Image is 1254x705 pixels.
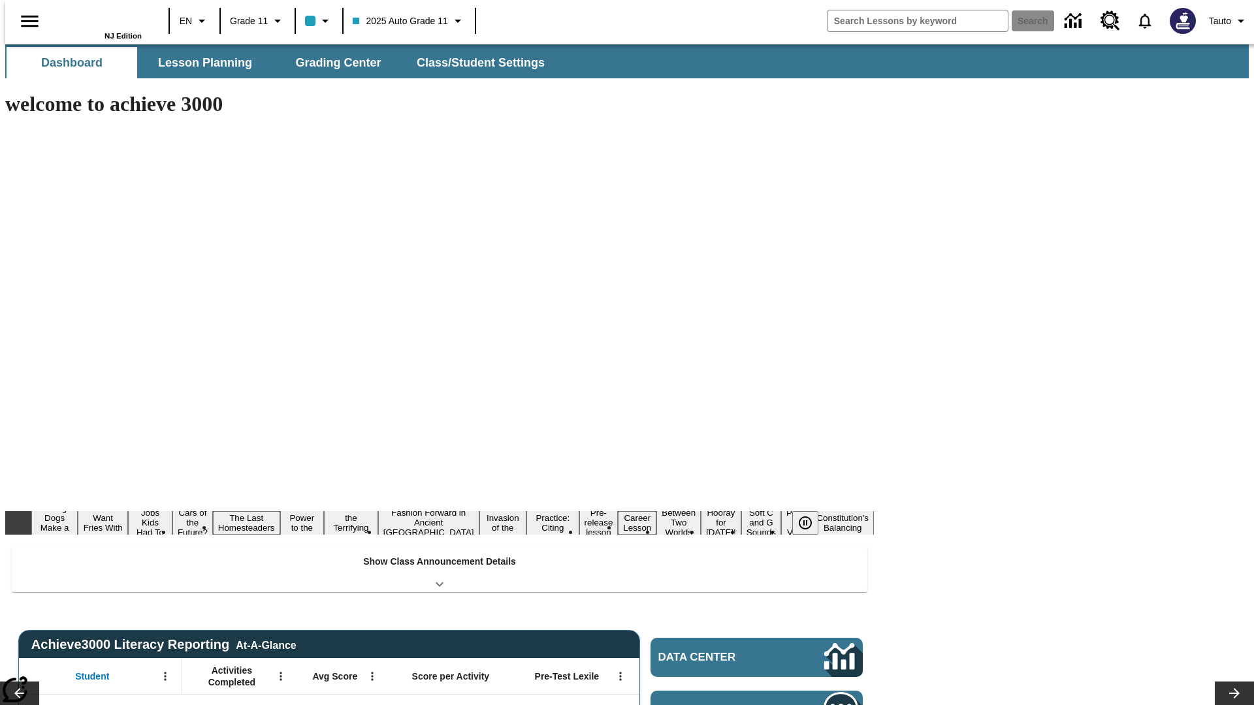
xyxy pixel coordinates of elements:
a: Data Center [651,638,863,677]
button: Slide 17 The Constitution's Balancing Act [811,501,874,544]
span: Student [75,670,109,682]
button: Profile/Settings [1204,9,1254,33]
span: EN [180,14,192,28]
a: Notifications [1128,4,1162,38]
button: Open side menu [10,2,49,40]
button: Dashboard [7,47,137,78]
button: Slide 9 The Invasion of the Free CD [479,501,527,544]
span: Achieve3000 Literacy Reporting [31,637,297,652]
div: Show Class Announcement Details [12,547,867,592]
span: NJ Edition [104,32,142,40]
div: Pause [792,511,831,535]
img: Avatar [1170,8,1196,34]
button: Slide 16 Point of View [781,506,811,539]
a: Home [57,6,142,32]
button: Class: 2025 Auto Grade 11, Select your class [347,9,470,33]
button: Lesson carousel, Next [1215,681,1254,705]
button: Class/Student Settings [406,47,555,78]
div: Home [57,5,142,40]
h1: welcome to achieve 3000 [5,92,874,116]
button: Lesson Planning [140,47,270,78]
div: At-A-Glance [236,637,296,651]
button: Slide 11 Pre-release lesson [579,506,619,539]
span: Tauto [1209,14,1231,28]
span: Avg Score [312,670,357,682]
button: Grading Center [273,47,404,78]
button: Slide 10 Mixed Practice: Citing Evidence [526,501,579,544]
button: Pause [792,511,818,535]
div: SubNavbar [5,47,556,78]
span: Grade 11 [230,14,268,28]
button: Class color is light blue. Change class color [300,9,338,33]
p: Show Class Announcement Details [363,555,516,569]
button: Select a new avatar [1162,4,1204,38]
span: 2025 Auto Grade 11 [353,14,447,28]
button: Language: EN, Select a language [174,9,216,33]
button: Slide 6 Solar Power to the People [280,501,325,544]
button: Slide 7 Attack of the Terrifying Tomatoes [324,501,378,544]
button: Open Menu [611,666,630,686]
span: Pre-Test Lexile [535,670,600,682]
button: Slide 4 Cars of the Future? [172,506,213,539]
button: Slide 13 Between Two Worlds [656,506,701,539]
button: Slide 1 Diving Dogs Make a Splash [31,501,78,544]
button: Slide 12 Career Lesson [618,511,656,535]
input: search field [828,10,1008,31]
button: Slide 2 Do You Want Fries With That? [78,501,128,544]
button: Slide 8 Fashion Forward in Ancient Rome [378,506,479,539]
span: Score per Activity [412,670,490,682]
button: Open Menu [362,666,382,686]
button: Slide 3 Dirty Jobs Kids Had To Do [128,496,172,549]
span: Activities Completed [189,665,275,688]
button: Open Menu [271,666,291,686]
a: Data Center [1057,3,1093,39]
button: Slide 14 Hooray for Constitution Day! [701,506,741,539]
button: Slide 15 Soft C and G Sounds [741,506,781,539]
button: Grade: Grade 11, Select a grade [225,9,291,33]
a: Resource Center, Will open in new tab [1093,3,1128,39]
div: SubNavbar [5,44,1249,78]
span: Data Center [658,651,780,664]
button: Slide 5 The Last Homesteaders [213,511,280,535]
button: Open Menu [155,666,175,686]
